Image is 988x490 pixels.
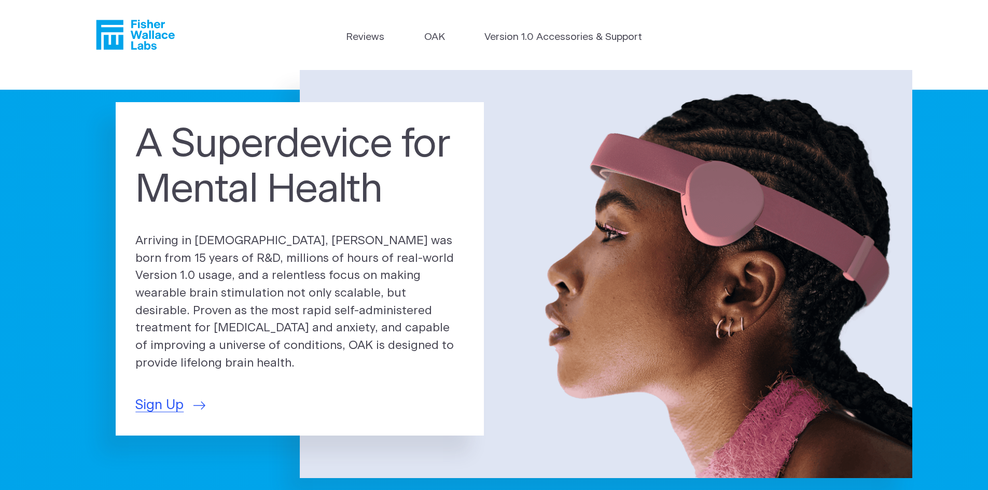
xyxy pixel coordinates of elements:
h1: A Superdevice for Mental Health [135,122,464,214]
a: Reviews [346,30,384,45]
p: Arriving in [DEMOGRAPHIC_DATA], [PERSON_NAME] was born from 15 years of R&D, millions of hours of... [135,232,464,372]
a: OAK [424,30,445,45]
a: Sign Up [135,395,205,415]
a: Fisher Wallace [96,20,175,50]
span: Sign Up [135,395,184,415]
a: Version 1.0 Accessories & Support [484,30,642,45]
